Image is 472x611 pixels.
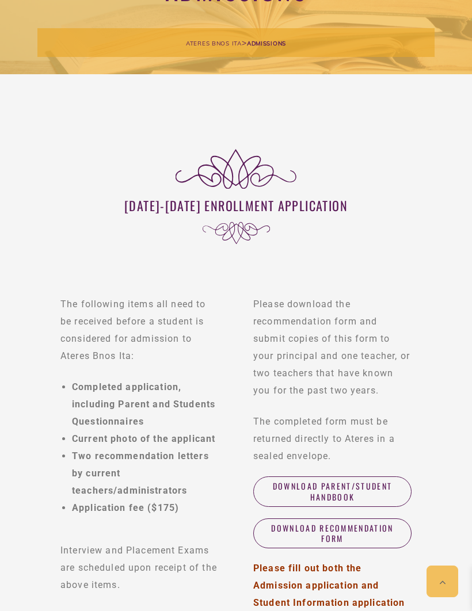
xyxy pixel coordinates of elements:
span: Interview and Placement Exams are scheduled upon receipt of the above items. [60,545,217,590]
span: Admissions [247,40,286,47]
strong: Application fee ($175) [72,502,179,513]
span: Download Recommendation Form [265,523,399,544]
strong: Completed application, including Parent and Students Questionnaires [72,381,215,427]
a: Download Recommendation Form [253,518,412,548]
div: > [37,28,435,57]
p: The completed form must be returned directly to Ateres in a sealed envelope. [253,413,412,465]
span: Please fill out both the Admission application and Student Information application [253,563,405,608]
strong: Two recommendation letters by current teachers/administrators [72,450,209,496]
span: Download Parent/Student Handbook [265,481,399,502]
a: Ateres Bnos Ita [186,37,242,48]
p: Please download the recommendation form and submit copies of this form to your principal and one ... [253,296,412,399]
a: Download Parent/Student Handbook [253,476,412,506]
h3: [DATE]-[DATE] Enrollment application [43,197,429,214]
span: Ateres Bnos Ita [186,40,242,47]
strong: Current photo of the applicant [72,433,215,444]
span: The following items all need to be received before a student is considered for admission to Atere... [60,299,206,361]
